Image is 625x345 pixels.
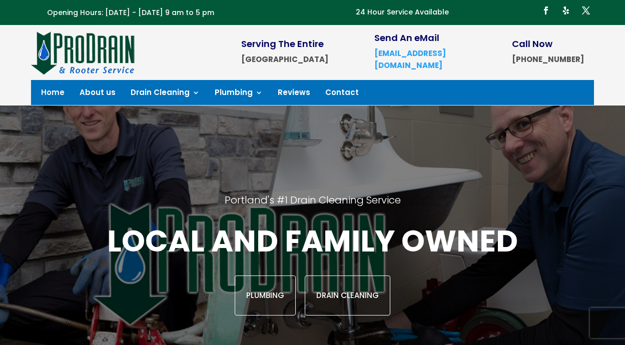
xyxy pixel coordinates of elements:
[82,193,543,221] h2: Portland's #1 Drain Cleaning Service
[215,89,263,100] a: Plumbing
[512,54,584,64] strong: [PHONE_NUMBER]
[235,275,296,315] a: Plumbing
[41,89,65,100] a: Home
[31,30,136,75] img: site-logo-100h
[131,89,200,100] a: Drain Cleaning
[241,37,324,50] span: Serving The Entire
[374,48,446,70] a: [EMAIL_ADDRESS][DOMAIN_NAME]
[47,7,214,17] span: Opening Hours: [DATE] - [DATE] 9 am to 5 pm
[241,54,328,64] strong: [GEOGRAPHIC_DATA]
[278,89,310,100] a: Reviews
[578,2,594,18] a: Follow on X
[356,6,449,18] p: 24 Hour Service Available
[538,2,554,18] a: Follow on Facebook
[305,275,390,315] a: Drain Cleaning
[374,31,439,44] span: Send An eMail
[325,89,359,100] a: Contact
[558,2,574,18] a: Follow on Yelp
[82,221,543,315] div: Local and family owned
[80,89,116,100] a: About us
[512,37,552,50] span: Call Now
